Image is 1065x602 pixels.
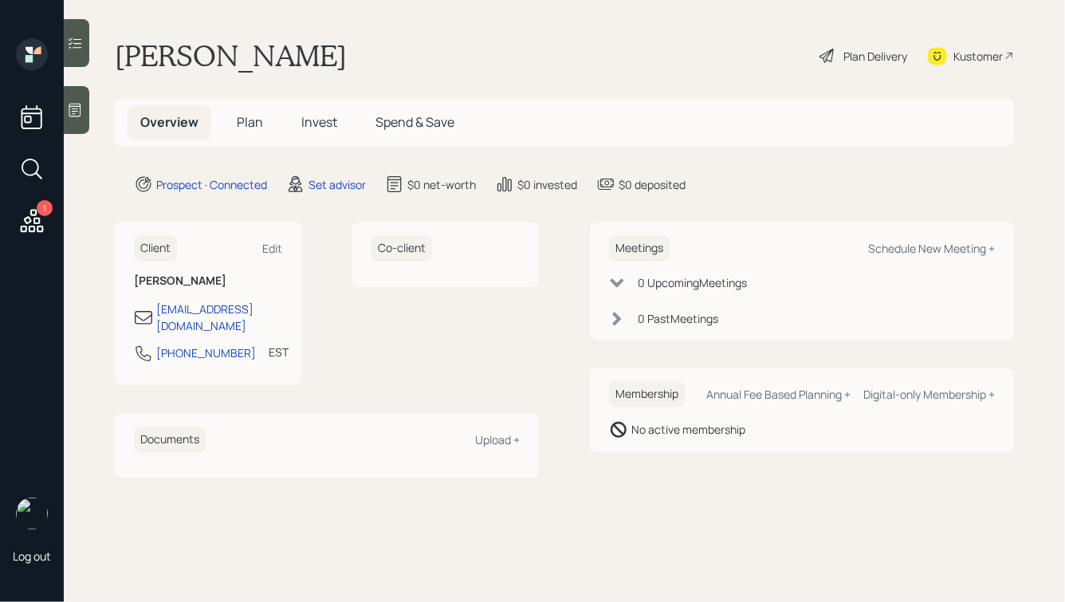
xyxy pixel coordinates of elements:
[37,200,53,216] div: 1
[706,387,851,402] div: Annual Fee Based Planning +
[609,235,670,262] h6: Meetings
[371,235,432,262] h6: Co-client
[953,48,1003,65] div: Kustomer
[134,235,177,262] h6: Client
[134,274,282,288] h6: [PERSON_NAME]
[843,48,907,65] div: Plan Delivery
[638,310,718,327] div: 0 Past Meeting s
[863,387,995,402] div: Digital-only Membership +
[140,113,198,131] span: Overview
[16,498,48,529] img: hunter_neumayer.jpg
[269,344,289,360] div: EST
[301,113,337,131] span: Invest
[868,241,995,256] div: Schedule New Meeting +
[237,113,263,131] span: Plan
[156,344,256,361] div: [PHONE_NUMBER]
[609,381,685,407] h6: Membership
[631,421,745,438] div: No active membership
[156,301,282,334] div: [EMAIL_ADDRESS][DOMAIN_NAME]
[115,38,347,73] h1: [PERSON_NAME]
[13,549,51,564] div: Log out
[638,274,747,291] div: 0 Upcoming Meeting s
[262,241,282,256] div: Edit
[517,176,577,193] div: $0 invested
[475,432,520,447] div: Upload +
[156,176,267,193] div: Prospect · Connected
[134,427,206,453] h6: Documents
[308,176,366,193] div: Set advisor
[619,176,686,193] div: $0 deposited
[407,176,476,193] div: $0 net-worth
[375,113,454,131] span: Spend & Save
